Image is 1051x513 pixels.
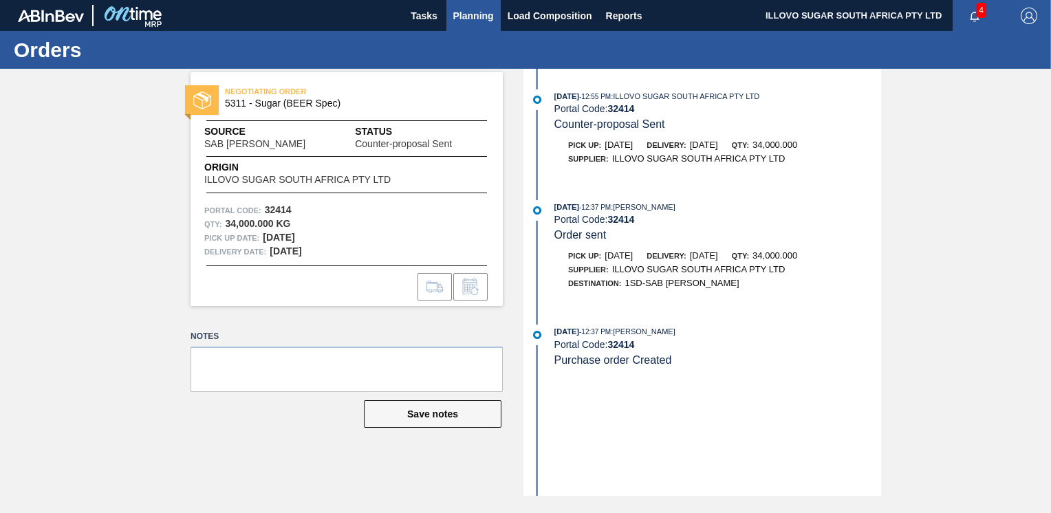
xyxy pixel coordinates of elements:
[611,203,675,211] span: : [PERSON_NAME]
[554,229,607,241] span: Order sent
[1021,8,1037,24] img: Logout
[579,93,611,100] span: - 12:55 PM
[204,175,391,185] span: ILLOVO SUGAR SOUTH AFRICA PTY LTD
[611,92,759,100] span: : ILLOVO SUGAR SOUTH AFRICA PTY LTD
[554,92,579,100] span: [DATE]
[554,118,665,130] span: Counter-proposal Sent
[508,8,592,24] span: Load Composition
[647,141,686,149] span: Delivery:
[752,140,797,150] span: 34,000.000
[204,124,347,139] span: Source
[355,124,489,139] span: Status
[554,327,579,336] span: [DATE]
[647,252,686,260] span: Delivery:
[533,96,541,104] img: atual
[355,139,452,149] span: Counter-proposal Sent
[225,218,290,229] strong: 34,000.000 KG
[612,264,785,274] span: ILLOVO SUGAR SOUTH AFRICA PTY LTD
[204,204,261,217] span: Portal Code:
[579,204,611,211] span: - 12:37 PM
[533,206,541,215] img: atual
[191,327,503,347] label: Notes
[270,245,301,256] strong: [DATE]
[568,252,601,260] span: Pick up:
[579,328,611,336] span: - 12:37 PM
[976,3,986,18] span: 4
[568,265,609,274] span: Supplier:
[554,339,881,350] div: Portal Code:
[554,214,881,225] div: Portal Code:
[611,327,675,336] span: : [PERSON_NAME]
[732,141,749,149] span: Qty:
[225,85,418,98] span: NEGOTIATING ORDER
[204,231,259,245] span: Pick up Date:
[752,250,797,261] span: 34,000.000
[568,279,621,287] span: Destination:
[204,217,221,231] span: Qty :
[732,252,749,260] span: Qty:
[554,354,672,366] span: Purchase order Created
[607,103,634,114] strong: 32414
[453,273,488,301] div: Inform order change
[625,278,739,288] span: 1SD-SAB [PERSON_NAME]
[409,8,440,24] span: Tasks
[568,155,609,163] span: Supplier:
[554,103,881,114] div: Portal Code:
[690,140,718,150] span: [DATE]
[953,6,997,25] button: Notifications
[533,331,541,339] img: atual
[265,204,292,215] strong: 32414
[606,8,642,24] span: Reports
[690,250,718,261] span: [DATE]
[18,10,84,22] img: TNhmsLtSVTkK8tSr43FrP2fwEKptu5GPRR3wAAAABJRU5ErkJggg==
[364,400,501,428] button: Save notes
[193,91,211,109] img: status
[607,214,634,225] strong: 32414
[204,245,266,259] span: Delivery Date:
[225,98,475,109] span: 5311 - Sugar (BEER Spec)
[204,139,305,149] span: SAB [PERSON_NAME]
[568,141,601,149] span: Pick up:
[607,339,634,350] strong: 32414
[14,42,258,58] h1: Orders
[612,153,785,164] span: ILLOVO SUGAR SOUTH AFRICA PTY LTD
[263,232,294,243] strong: [DATE]
[453,8,494,24] span: Planning
[204,160,425,175] span: Origin
[554,203,579,211] span: [DATE]
[418,273,452,301] div: Go to Load Composition
[605,140,633,150] span: [DATE]
[605,250,633,261] span: [DATE]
